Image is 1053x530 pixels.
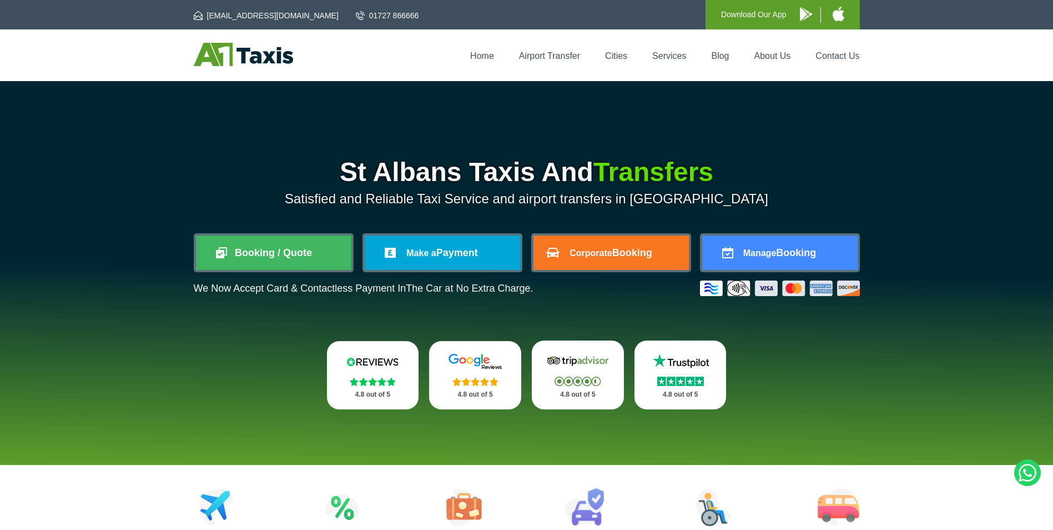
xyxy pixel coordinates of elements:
[442,353,508,370] img: Google
[818,488,859,526] img: Minibus
[570,248,612,258] span: Corporate
[194,191,860,207] p: Satisfied and Reliable Taxi Service and airport transfers in [GEOGRAPHIC_DATA]
[743,248,777,258] span: Manage
[657,377,704,386] img: Stars
[519,51,580,61] a: Airport Transfer
[754,51,791,61] a: About Us
[365,236,520,270] a: Make aPayment
[470,51,494,61] a: Home
[446,488,482,526] img: Tours
[194,283,533,294] p: We Now Accept Card & Contactless Payment In
[593,157,713,187] span: Transfers
[441,388,509,402] p: 4.8 out of 5
[565,488,604,526] img: Car Rental
[833,7,844,21] img: A1 Taxis iPhone App
[545,353,611,369] img: Tripadvisor
[700,281,860,296] img: Credit And Debit Cards
[721,8,787,22] p: Download Our App
[555,377,601,386] img: Stars
[325,488,359,526] img: Attractions
[533,236,689,270] a: CorporateBooking
[199,488,233,526] img: Airport Transfers
[356,10,419,21] a: 01727 866666
[634,341,727,409] a: Trustpilot Stars 4.8 out of 5
[194,10,339,21] a: [EMAIL_ADDRESS][DOMAIN_NAME]
[647,388,714,402] p: 4.8 out of 5
[194,43,293,66] img: A1 Taxis St Albans LTD
[339,353,406,370] img: Reviews.io
[696,488,732,526] img: Wheelchair
[406,283,533,294] span: The Car at No Extra Charge.
[350,377,396,386] img: Stars
[339,388,407,402] p: 4.8 out of 5
[647,353,714,369] img: Trustpilot
[194,159,860,186] h1: St Albans Taxis And
[544,388,612,402] p: 4.8 out of 5
[406,248,436,258] span: Make a
[815,51,859,61] a: Contact Us
[652,51,686,61] a: Services
[711,51,729,61] a: Blog
[605,51,627,61] a: Cities
[532,341,624,409] a: Tripadvisor Stars 4.8 out of 5
[196,236,351,270] a: Booking / Quote
[800,7,812,21] img: A1 Taxis Android App
[327,341,419,409] a: Reviews.io Stars 4.8 out of 5
[452,377,498,386] img: Stars
[429,341,521,409] a: Google Stars 4.8 out of 5
[702,236,858,270] a: ManageBooking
